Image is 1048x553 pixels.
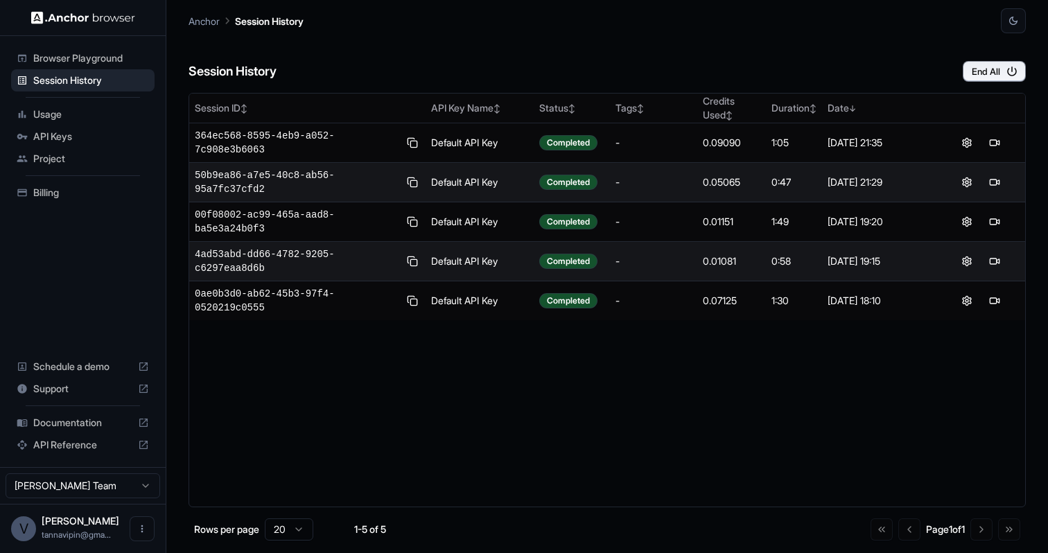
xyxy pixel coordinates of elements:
div: Credits Used [703,94,760,122]
div: - [615,215,692,229]
span: 00f08002-ac99-465a-aad8-ba5e3a24b0f3 [195,208,399,236]
div: [DATE] 21:29 [828,175,931,189]
div: [DATE] 21:35 [828,136,931,150]
div: - [615,136,692,150]
span: ↓ [849,103,856,114]
span: Usage [33,107,149,121]
div: 0:58 [771,254,816,268]
div: Billing [11,182,155,204]
td: Default API Key [426,242,534,281]
span: Session History [33,73,149,87]
td: Default API Key [426,123,534,163]
div: [DATE] 19:20 [828,215,931,229]
div: - [615,175,692,189]
span: ↕ [241,103,247,114]
button: Open menu [130,516,155,541]
div: Usage [11,103,155,125]
div: - [615,294,692,308]
div: Page 1 of 1 [926,523,965,536]
p: Session History [235,14,304,28]
span: Support [33,382,132,396]
h6: Session History [189,62,277,82]
div: Completed [539,214,597,229]
div: Duration [771,101,816,115]
div: V [11,516,36,541]
div: Tags [615,101,692,115]
div: 0.01151 [703,215,760,229]
div: [DATE] 19:15 [828,254,931,268]
span: ↕ [726,110,733,121]
span: Billing [33,186,149,200]
p: Anchor [189,14,220,28]
span: Browser Playground [33,51,149,65]
div: 1:30 [771,294,816,308]
span: 364ec568-8595-4eb9-a052-7c908e3b6063 [195,129,399,157]
span: API Reference [33,438,132,452]
span: 0ae0b3d0-ab62-45b3-97f4-0520219c0555 [195,287,399,315]
div: - [615,254,692,268]
div: Date [828,101,931,115]
span: 50b9ea86-a7e5-40c8-ab56-95a7fc37cfd2 [195,168,399,196]
div: Documentation [11,412,155,434]
nav: breadcrumb [189,13,304,28]
span: Documentation [33,416,132,430]
span: ↕ [637,103,644,114]
td: Default API Key [426,202,534,242]
span: 4ad53abd-dd66-4782-9205-c6297eaa8d6b [195,247,399,275]
div: 0:47 [771,175,816,189]
div: Schedule a demo [11,355,155,378]
div: 1:49 [771,215,816,229]
div: Support [11,378,155,400]
div: 0.05065 [703,175,760,189]
div: Completed [539,254,597,269]
img: Anchor Logo [31,11,135,24]
span: ↕ [568,103,575,114]
div: 1:05 [771,136,816,150]
div: 0.09090 [703,136,760,150]
p: Rows per page [194,523,259,536]
div: [DATE] 18:10 [828,294,931,308]
td: Default API Key [426,163,534,202]
div: Status [539,101,604,115]
span: ↕ [494,103,500,114]
span: tannavipin@gmail.com [42,529,111,540]
div: Session History [11,69,155,91]
div: Browser Playground [11,47,155,69]
span: Schedule a demo [33,360,132,374]
div: Completed [539,135,597,150]
span: Project [33,152,149,166]
span: Vipin Tanna [42,515,119,527]
button: End All [963,61,1026,82]
span: API Keys [33,130,149,143]
td: Default API Key [426,281,534,321]
div: 0.07125 [703,294,760,308]
div: Completed [539,293,597,308]
div: Session ID [195,101,420,115]
span: ↕ [810,103,816,114]
div: 0.01081 [703,254,760,268]
div: Project [11,148,155,170]
div: API Key Name [431,101,528,115]
div: 1-5 of 5 [335,523,405,536]
div: Completed [539,175,597,190]
div: API Reference [11,434,155,456]
div: API Keys [11,125,155,148]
